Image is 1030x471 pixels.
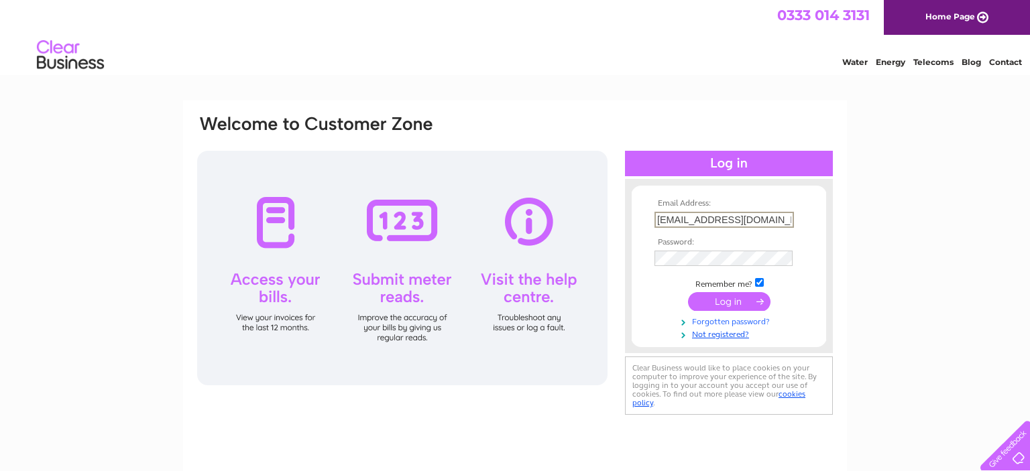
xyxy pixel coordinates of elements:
input: Submit [688,292,770,311]
th: Password: [651,238,807,247]
a: Energy [876,57,905,67]
img: logo.png [36,35,105,76]
a: Not registered? [654,327,807,340]
a: Forgotten password? [654,314,807,327]
td: Remember me? [651,276,807,289]
a: Water [842,57,868,67]
th: Email Address: [651,199,807,208]
a: Blog [962,57,981,67]
div: Clear Business is a trading name of Verastar Limited (registered in [GEOGRAPHIC_DATA] No. 3667643... [199,7,833,65]
a: cookies policy [632,389,805,407]
a: 0333 014 3131 [777,7,870,23]
div: Clear Business would like to place cookies on your computer to improve your experience of the sit... [625,356,833,415]
a: Contact [989,57,1022,67]
a: Telecoms [913,57,954,67]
